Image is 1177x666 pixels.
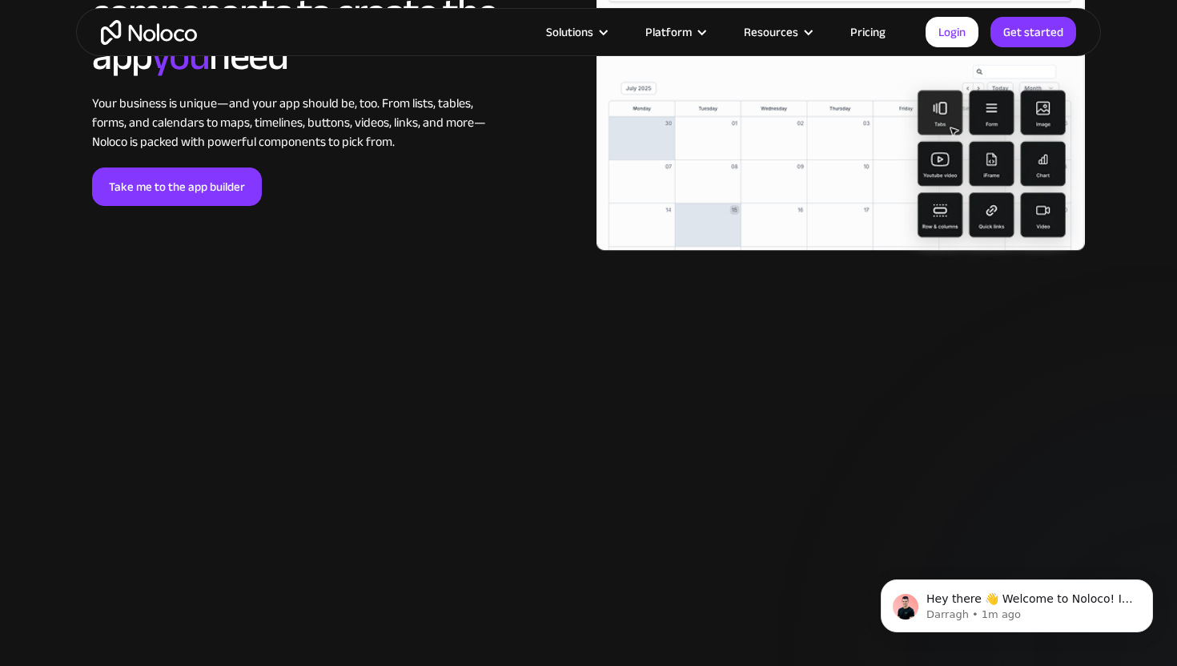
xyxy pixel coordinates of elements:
[101,20,197,45] a: home
[625,22,724,42] div: Platform
[724,22,830,42] div: Resources
[92,168,262,206] a: Take me to the app builder
[92,94,496,151] div: Your business is unique—and your app should be, too. From lists, tables, forms, and calendars to ...
[645,22,692,42] div: Platform
[526,22,625,42] div: Solutions
[830,22,906,42] a: Pricing
[990,17,1076,47] a: Get started
[546,22,593,42] div: Solutions
[857,546,1177,658] iframe: Intercom notifications message
[744,22,798,42] div: Resources
[926,17,978,47] a: Login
